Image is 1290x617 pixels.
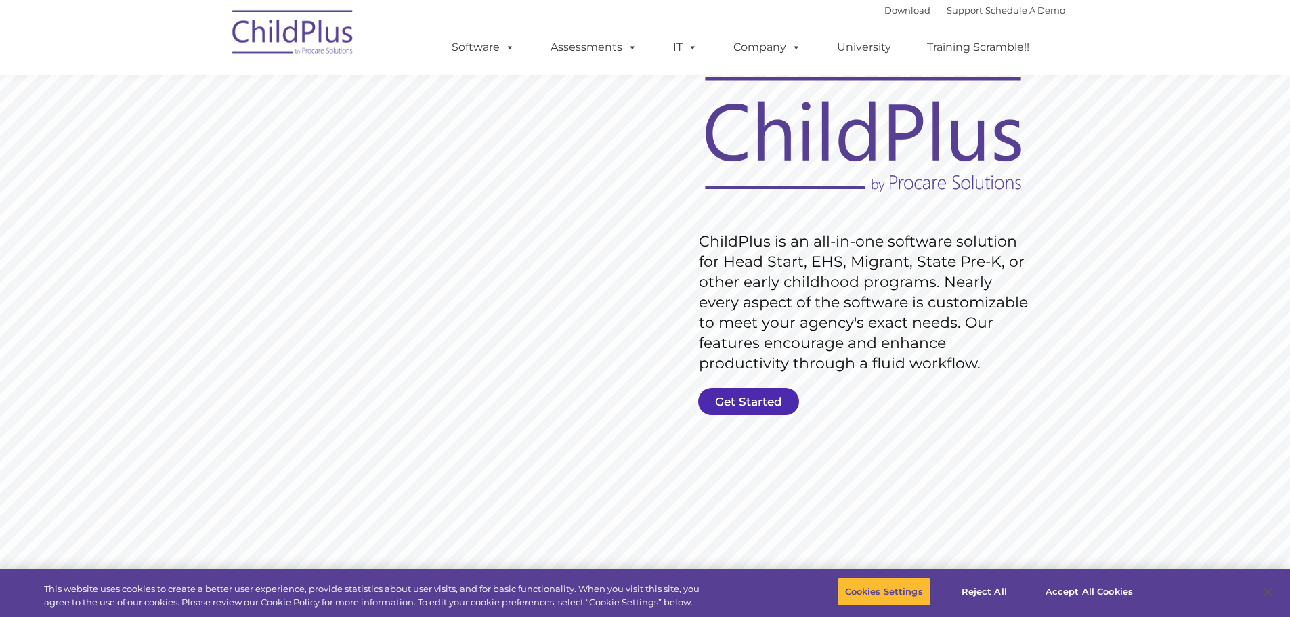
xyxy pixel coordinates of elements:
[1253,577,1283,607] button: Close
[942,578,1027,606] button: Reject All
[660,34,711,61] a: IT
[913,34,1043,61] a: Training Scramble!!
[884,5,930,16] a: Download
[698,388,799,415] a: Get Started
[225,1,361,68] img: ChildPlus by Procare Solutions
[699,232,1035,374] rs-layer: ChildPlus is an all-in-one software solution for Head Start, EHS, Migrant, State Pre-K, or other ...
[537,34,651,61] a: Assessments
[823,34,905,61] a: University
[884,5,1065,16] font: |
[838,578,930,606] button: Cookies Settings
[947,5,983,16] a: Support
[720,34,815,61] a: Company
[985,5,1065,16] a: Schedule A Demo
[44,582,710,609] div: This website uses cookies to create a better user experience, provide statistics about user visit...
[1038,578,1140,606] button: Accept All Cookies
[438,34,528,61] a: Software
